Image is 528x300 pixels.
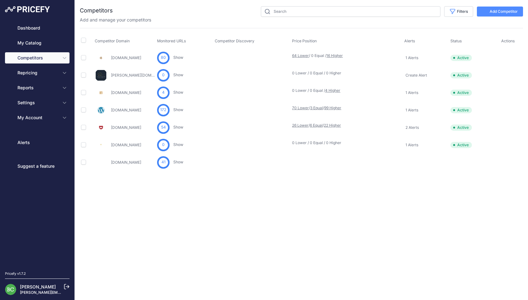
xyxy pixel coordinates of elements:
nav: Sidebar [5,22,70,264]
span: Monitored URLs [157,39,186,43]
a: [DOMAIN_NAME] [111,108,141,112]
span: Competitor Domain [95,39,130,43]
a: 4 Higher [325,88,340,93]
a: Create Alert [404,72,427,78]
span: Competitor Discovery [215,39,254,43]
a: 1 Alerts [404,107,418,113]
a: 3 Equal [310,105,323,110]
a: Show [173,90,183,95]
a: My Catalog [5,37,70,49]
div: Pricefy v1.7.2 [5,271,26,276]
p: / / [292,123,332,128]
span: Active [450,72,472,78]
span: 1 Alerts [406,55,418,60]
span: Active [450,124,472,131]
span: 1 Alerts [406,90,418,95]
a: [PERSON_NAME][DOMAIN_NAME] [111,73,171,77]
span: Active [450,90,472,96]
button: Filters [444,6,473,17]
button: Add Competitor [477,7,523,16]
span: Status [450,39,462,43]
a: 64 Lower [292,53,309,58]
p: 0 Lower / 0 Equal / 0 Higher [292,71,332,76]
a: Show [173,160,183,164]
button: Reports [5,82,70,93]
span: Price Position [292,39,317,43]
a: 1 Alerts [404,90,418,96]
a: Show [173,142,183,147]
a: 1 Alerts [404,55,418,61]
span: Repricing [17,70,58,76]
h2: Competitors [80,6,113,15]
input: Search [261,6,440,17]
a: Show [173,55,183,60]
span: 1 Alerts [406,108,418,113]
span: Competitors [17,55,58,61]
span: Active [450,55,472,61]
span: Active [450,142,472,148]
a: 2 Alerts [404,124,419,131]
a: 70 Lower [292,105,309,110]
a: [DOMAIN_NAME] [111,125,141,130]
button: Repricing [5,67,70,78]
img: Pricefy Logo [5,6,50,12]
span: Reports [17,85,58,91]
span: My Account [17,115,58,121]
span: 0 [162,72,165,78]
a: Alerts [5,137,70,148]
a: [DOMAIN_NAME] [111,55,141,60]
p: 0 Lower / 0 Equal / [292,88,332,93]
p: / 0 Equal / [292,53,332,58]
a: [DOMAIN_NAME] [111,90,141,95]
span: 41 [161,159,166,165]
span: Alerts [404,39,415,43]
span: Actions [501,39,515,43]
a: Show [173,107,183,112]
p: Add and manage your competitors [80,17,151,23]
p: 0 Lower / 0 Equal / 0 Higher [292,140,332,145]
span: 0 [162,142,165,148]
a: Suggest a feature [5,161,70,172]
span: 4 [162,90,165,96]
a: Dashboard [5,22,70,34]
span: 80 [161,55,166,61]
a: Show [173,73,183,77]
span: 2 Alerts [406,125,419,130]
button: Settings [5,97,70,108]
a: 6 Equal [310,123,323,128]
span: Create Alert [406,73,427,78]
a: 16 Higher [326,53,343,58]
a: [DOMAIN_NAME] [111,160,141,165]
button: My Account [5,112,70,123]
a: [DOMAIN_NAME] [111,143,141,147]
span: 1 Alerts [406,143,418,148]
a: 26 Lower [292,123,309,128]
span: 54 [161,124,166,130]
a: [PERSON_NAME] [20,284,56,289]
a: [PERSON_NAME][EMAIL_ADDRESS][DOMAIN_NAME][PERSON_NAME] [20,290,147,295]
span: Settings [17,100,58,106]
span: Active [450,107,472,113]
button: Competitors [5,52,70,63]
a: 1 Alerts [404,142,418,148]
a: Show [173,125,183,129]
p: / / [292,105,332,110]
a: 22 Higher [324,123,341,128]
span: 172 [160,107,166,113]
a: 99 Higher [324,105,341,110]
